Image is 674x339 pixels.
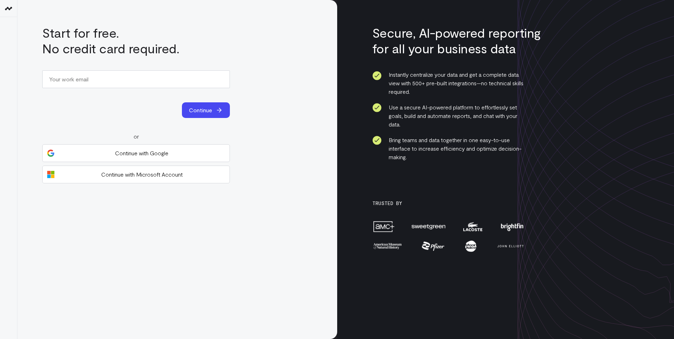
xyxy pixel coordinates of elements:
button: Continue [182,102,230,118]
h1: Start for free. No credit card required. [42,25,304,56]
span: Continue [189,106,212,114]
li: Instantly centralize your data and get a complete data view with 500+ pre-built integrations—no t... [372,70,525,96]
span: Continue with Microsoft Account [58,170,225,179]
h3: Trusted By [372,200,525,206]
span: or [134,132,139,141]
h3: Secure, AI-powered reporting for all your business data [372,25,551,56]
li: Bring teams and data together in one easy-to-use interface to increase efficiency and optimize de... [372,136,525,161]
button: Continue with Google [42,144,230,162]
li: Use a secure AI-powered platform to effortlessly set goals, build and automate reports, and chat ... [372,103,525,129]
span: Continue with Google [58,149,225,157]
button: Continue with Microsoft Account [42,166,230,183]
input: Your work email [42,70,230,88]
